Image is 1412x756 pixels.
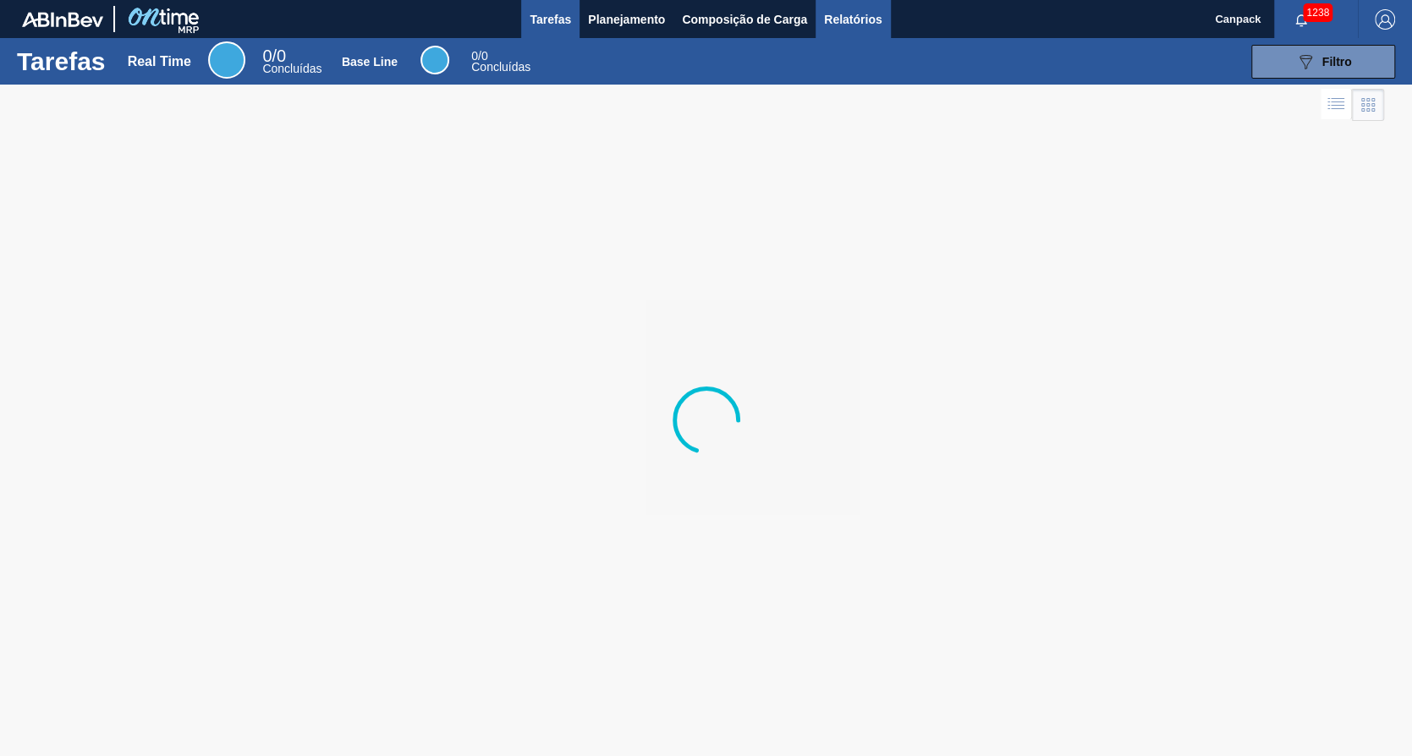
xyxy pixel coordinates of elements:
span: 0 [471,49,478,63]
button: Notificações [1274,8,1328,31]
span: Concluídas [471,60,530,74]
span: / 0 [262,47,286,65]
div: Real Time [128,54,191,69]
div: Base Line [342,55,398,68]
span: Planejamento [588,9,665,30]
span: Tarefas [530,9,571,30]
div: Real Time [262,49,321,74]
div: Base Line [420,46,449,74]
span: Concluídas [262,62,321,75]
img: Logout [1375,9,1395,30]
div: Real Time [208,41,245,79]
img: TNhmsLtSVTkK8tSr43FrP2fwEKptu5GPRR3wAAAABJRU5ErkJggg== [22,12,103,27]
span: 0 [262,47,272,65]
div: Base Line [471,51,530,73]
span: 1238 [1303,3,1332,22]
span: Composição de Carga [682,9,807,30]
button: Filtro [1251,45,1395,79]
span: / 0 [471,49,487,63]
h1: Tarefas [17,52,106,71]
span: Filtro [1322,55,1352,68]
span: Relatórios [824,9,882,30]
